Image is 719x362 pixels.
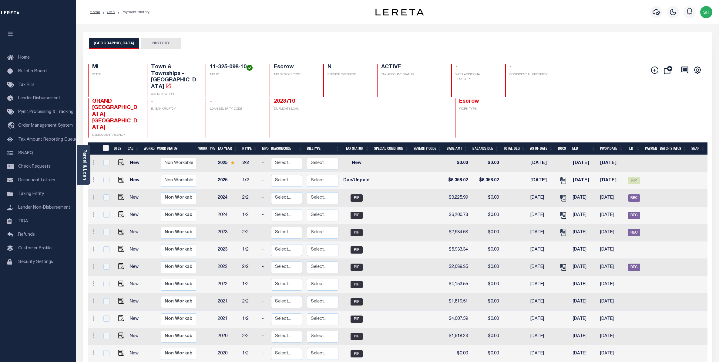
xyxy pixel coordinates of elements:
[210,73,262,77] p: TAX ID
[151,107,198,111] p: IN BANKRUPTCY
[304,142,342,155] th: BillType: activate to sort column ascending
[141,142,155,155] th: WorkQ
[260,142,269,155] th: MPO
[341,155,372,172] td: New
[240,241,260,259] td: 1/2
[628,177,640,184] span: FIP
[628,231,640,235] a: REC
[328,73,370,77] p: SERVICE OVERRIDE
[351,194,363,202] span: PIF
[598,328,626,345] td: [DATE]
[598,276,626,293] td: [DATE]
[626,142,643,155] th: LD: activate to sort column ascending
[260,259,269,276] td: -
[260,172,269,190] td: -
[470,276,501,293] td: $0.00
[411,142,444,155] th: Severity Code: activate to sort column ascending
[598,311,626,328] td: [DATE]
[628,213,640,217] a: REC
[260,311,269,328] td: -
[528,293,556,311] td: [DATE]
[470,207,501,224] td: $0.00
[509,64,512,70] span: -
[598,155,626,172] td: [DATE]
[598,190,626,207] td: [DATE]
[598,142,626,155] th: PWOP Date: activate to sort column ascending
[470,328,501,345] td: $0.00
[570,142,597,155] th: ELD: activate to sort column ascending
[127,224,144,241] td: New
[700,6,712,18] img: svg+xml;base64,PHN2ZyB4bWxucz0iaHR0cDovL3d3dy53My5vcmcvMjAwMC9zdmciIHBvaW50ZXItZXZlbnRzPSJub25lIi...
[509,73,557,77] p: CONFIDENTIAL PROPERTY
[528,224,556,241] td: [DATE]
[528,276,556,293] td: [DATE]
[260,293,269,311] td: -
[260,190,269,207] td: -
[528,190,556,207] td: [DATE]
[18,192,44,196] span: Taxing Entity
[92,133,139,138] p: DELINQUENT AGENCY
[215,241,240,259] td: 2023
[470,241,501,259] td: $0.00
[455,64,458,70] span: -
[351,350,363,357] span: PIF
[372,142,411,155] th: Special Condition: activate to sort column ascending
[351,298,363,306] span: PIF
[528,155,556,172] td: [DATE]
[151,99,153,104] span: -
[528,328,556,345] td: [DATE]
[230,161,235,165] img: Star.svg
[628,212,640,219] span: REC
[470,155,501,172] td: $0.00
[570,328,598,345] td: [DATE]
[210,99,212,104] span: -
[127,190,144,207] td: New
[598,293,626,311] td: [DATE]
[240,259,260,276] td: 2/2
[445,276,470,293] td: $4,153.55
[215,311,240,328] td: 2021
[445,190,470,207] td: $3,225.99
[82,149,86,180] a: Parcel & Loan
[107,10,115,14] a: OMS
[445,293,470,311] td: $1,819.51
[470,224,501,241] td: $0.00
[528,311,556,328] td: [DATE]
[459,99,479,104] span: Escrow
[445,241,470,259] td: $5,933.34
[215,172,240,190] td: 2025
[470,190,501,207] td: $0.00
[240,190,260,207] td: 2/2
[570,241,598,259] td: [DATE]
[260,328,269,345] td: -
[351,246,363,254] span: PIF
[556,142,570,155] th: Docs
[196,142,215,155] th: Work Type
[240,311,260,328] td: 1/2
[459,107,506,111] p: WORK TYPE
[18,56,30,60] span: Home
[127,311,144,328] td: New
[260,241,269,259] td: -
[570,190,598,207] td: [DATE]
[210,64,262,71] h4: 11-325-098-10
[470,311,501,328] td: $0.00
[260,155,269,172] td: -
[240,142,260,155] th: RType: activate to sort column ascending
[18,260,53,264] span: Security Settings
[89,38,139,49] button: [GEOGRAPHIC_DATA]
[215,276,240,293] td: 2022
[274,73,316,77] p: TAX SERVICE TYPE
[328,64,370,71] h4: N
[215,259,240,276] td: 2022
[570,207,598,224] td: [DATE]
[445,311,470,328] td: $4,007.59
[274,64,316,71] h4: Escrow
[215,293,240,311] td: 2021
[18,124,73,128] span: Order Management System
[628,265,640,269] a: REC
[528,241,556,259] td: [DATE]
[127,207,144,224] td: New
[92,73,139,77] p: STATE
[381,73,444,77] p: TAX ACCOUNT STATUS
